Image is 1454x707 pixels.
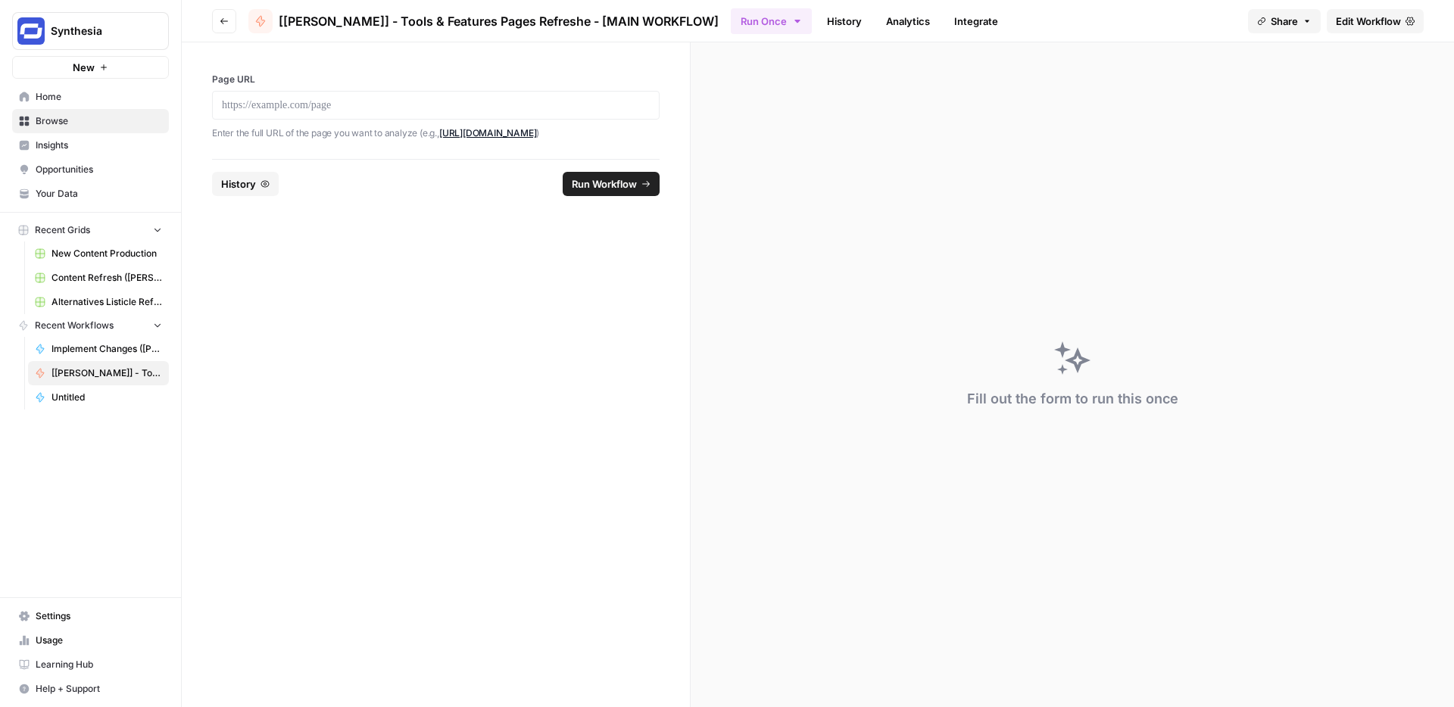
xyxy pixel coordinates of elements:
button: Run Once [731,8,812,34]
img: Synthesia Logo [17,17,45,45]
span: Settings [36,609,162,623]
a: [[PERSON_NAME]] - Tools & Features Pages Refreshe - [MAIN WORKFLOW] [28,361,169,385]
span: Opportunities [36,163,162,176]
span: Browse [36,114,162,128]
a: Learning Hub [12,652,169,677]
span: Implement Changes ([PERSON_NAME]'s edit) [51,342,162,356]
a: Home [12,85,169,109]
span: Help + Support [36,682,162,696]
span: Untitled [51,391,162,404]
span: Usage [36,634,162,647]
a: Edit Workflow [1327,9,1424,33]
a: New Content Production [28,241,169,266]
button: History [212,172,279,196]
span: [[PERSON_NAME]] - Tools & Features Pages Refreshe - [MAIN WORKFLOW] [279,12,719,30]
span: Synthesia [51,23,142,39]
span: Alternatives Listicle Refresh [51,295,162,309]
a: Your Data [12,182,169,206]
span: Insights [36,139,162,152]
button: Help + Support [12,677,169,701]
a: Alternatives Listicle Refresh [28,290,169,314]
span: New Content Production [51,247,162,260]
label: Page URL [212,73,660,86]
span: History [221,176,256,192]
span: Run Workflow [572,176,637,192]
span: Recent Grids [35,223,90,237]
button: New [12,56,169,79]
span: Learning Hub [36,658,162,671]
a: [[PERSON_NAME]] - Tools & Features Pages Refreshe - [MAIN WORKFLOW] [248,9,719,33]
span: Share [1271,14,1298,29]
a: Insights [12,133,169,157]
p: Enter the full URL of the page you want to analyze (e.g., ) [212,126,660,141]
a: Untitled [28,385,169,410]
button: Recent Workflows [12,314,169,337]
span: Home [36,90,162,104]
a: Browse [12,109,169,133]
span: Recent Workflows [35,319,114,332]
button: Share [1248,9,1321,33]
a: Analytics [877,9,939,33]
a: Content Refresh ([PERSON_NAME]) [28,266,169,290]
a: History [818,9,871,33]
span: Your Data [36,187,162,201]
span: [[PERSON_NAME]] - Tools & Features Pages Refreshe - [MAIN WORKFLOW] [51,366,162,380]
a: Implement Changes ([PERSON_NAME]'s edit) [28,337,169,361]
a: Usage [12,628,169,652]
button: Workspace: Synthesia [12,12,169,50]
span: New [73,60,95,75]
button: Run Workflow [563,172,660,196]
div: Fill out the form to run this once [967,388,1178,410]
span: Edit Workflow [1336,14,1401,29]
button: Recent Grids [12,219,169,241]
a: Settings [12,604,169,628]
a: Opportunities [12,157,169,182]
a: [URL][DOMAIN_NAME] [439,127,537,139]
span: Content Refresh ([PERSON_NAME]) [51,271,162,285]
a: Integrate [945,9,1007,33]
